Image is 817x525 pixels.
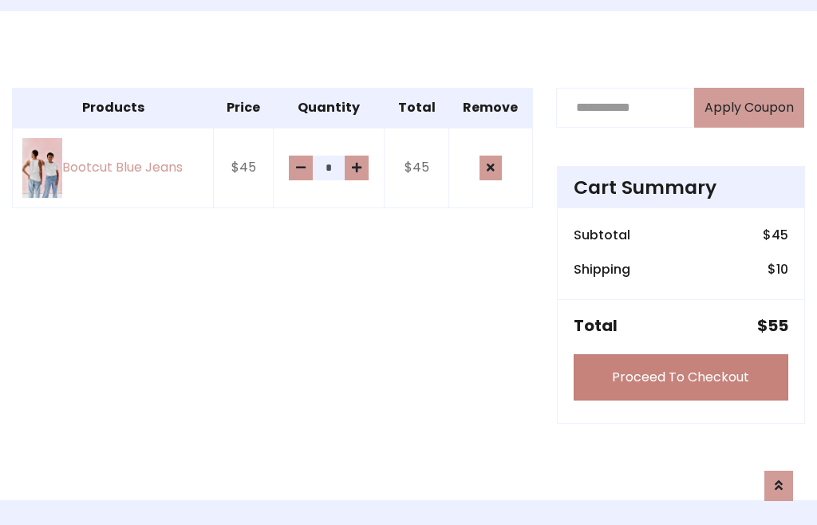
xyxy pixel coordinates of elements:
[757,316,788,335] h5: $
[574,262,630,277] h6: Shipping
[22,138,203,198] a: Bootcut Blue Jeans
[385,128,448,207] td: $45
[768,262,788,277] h6: $
[214,128,274,207] td: $45
[13,88,214,128] th: Products
[574,176,788,199] h4: Cart Summary
[385,88,448,128] th: Total
[273,88,384,128] th: Quantity
[574,354,788,401] a: Proceed To Checkout
[772,226,788,244] span: 45
[448,88,532,128] th: Remove
[768,314,788,337] span: 55
[574,227,630,243] h6: Subtotal
[763,227,788,243] h6: $
[574,316,618,335] h5: Total
[694,88,804,128] button: Apply Coupon
[776,260,788,278] span: 10
[214,88,274,128] th: Price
